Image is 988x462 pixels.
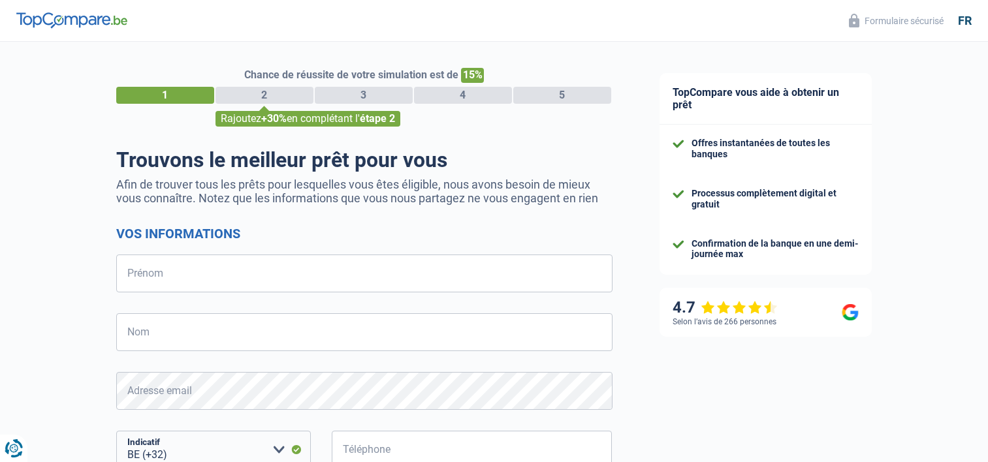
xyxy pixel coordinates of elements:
div: 1 [116,87,214,104]
div: Offres instantanées de toutes les banques [692,138,859,160]
button: Formulaire sécurisé [841,10,951,31]
div: 4 [414,87,512,104]
span: 15% [461,68,484,83]
div: fr [958,14,972,28]
div: Confirmation de la banque en une demi-journée max [692,238,859,260]
div: Selon l’avis de 266 personnes [673,317,776,326]
span: +30% [261,112,287,125]
div: TopCompare vous aide à obtenir un prêt [660,73,872,125]
div: 3 [315,87,413,104]
h2: Vos informations [116,226,613,241]
div: 5 [513,87,611,104]
h1: Trouvons le meilleur prêt pour vous [116,147,613,172]
div: Processus complètement digital et gratuit [692,188,859,210]
div: Rajoutez en complétant l' [215,111,400,127]
img: TopCompare Logo [16,12,127,28]
span: Chance de réussite de votre simulation est de [244,69,458,81]
span: étape 2 [360,112,395,125]
div: 2 [215,87,313,104]
p: Afin de trouver tous les prêts pour lesquelles vous êtes éligible, nous avons besoin de mieux vou... [116,177,613,205]
div: 4.7 [673,298,778,317]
